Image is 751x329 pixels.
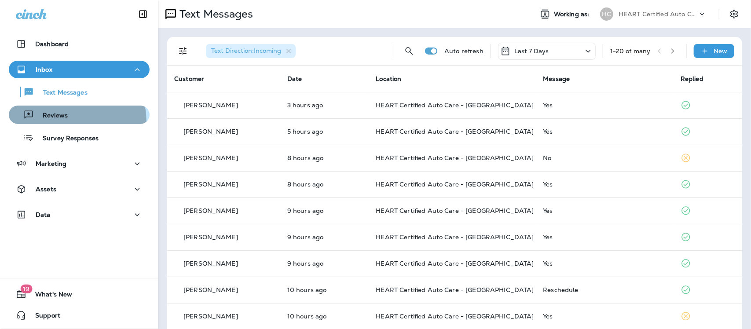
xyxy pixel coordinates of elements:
p: Text Messages [34,89,88,97]
p: Last 7 Days [514,48,549,55]
div: 1 - 20 of many [610,48,651,55]
span: Support [26,312,60,322]
span: HEART Certified Auto Care - [GEOGRAPHIC_DATA] [376,260,534,267]
p: Aug 24, 2025 03:22 PM [287,102,362,109]
p: [PERSON_NAME] [183,313,238,320]
button: Collapse Sidebar [131,5,155,23]
p: New [714,48,728,55]
div: HC [600,7,613,21]
span: 19 [20,285,32,293]
p: Aug 24, 2025 01:27 PM [287,128,362,135]
span: HEART Certified Auto Care - [GEOGRAPHIC_DATA] [376,154,534,162]
p: [PERSON_NAME] [183,260,238,267]
p: Aug 24, 2025 09:56 AM [287,234,362,241]
p: Marketing [36,160,66,167]
button: Assets [9,180,150,198]
button: Data [9,206,150,223]
div: Yes [543,313,667,320]
button: Survey Responses [9,128,150,147]
button: Filters [174,42,192,60]
p: Reviews [34,112,68,120]
p: [PERSON_NAME] [183,154,238,161]
p: [PERSON_NAME] [183,286,238,293]
span: HEART Certified Auto Care - [GEOGRAPHIC_DATA] [376,233,534,241]
p: [PERSON_NAME] [183,181,238,188]
span: Location [376,75,401,83]
p: [PERSON_NAME] [183,102,238,109]
p: Aug 24, 2025 09:17 AM [287,313,362,320]
span: HEART Certified Auto Care - [GEOGRAPHIC_DATA] [376,101,534,109]
button: 19What's New [9,285,150,303]
div: Yes [543,207,667,214]
span: Replied [681,75,703,83]
button: Search Messages [400,42,418,60]
span: Date [287,75,302,83]
p: HEART Certified Auto Care [619,11,698,18]
button: Marketing [9,155,150,172]
p: Aug 24, 2025 09:22 AM [287,286,362,293]
span: Customer [174,75,204,83]
span: HEART Certified Auto Care - [GEOGRAPHIC_DATA] [376,286,534,294]
span: HEART Certified Auto Care - [GEOGRAPHIC_DATA] [376,312,534,320]
p: Aug 24, 2025 10:08 AM [287,207,362,214]
p: [PERSON_NAME] [183,234,238,241]
span: Message [543,75,570,83]
p: Inbox [36,66,52,73]
div: Yes [543,260,667,267]
button: Support [9,307,150,324]
p: [PERSON_NAME] [183,207,238,214]
span: HEART Certified Auto Care - [GEOGRAPHIC_DATA] [376,128,534,135]
p: Dashboard [35,40,69,48]
p: Aug 24, 2025 09:40 AM [287,260,362,267]
button: Text Messages [9,83,150,101]
div: Text Direction:Incoming [206,44,296,58]
p: Aug 24, 2025 10:44 AM [287,181,362,188]
div: Yes [543,102,667,109]
div: Reschedule [543,286,667,293]
button: Dashboard [9,35,150,53]
p: Aug 24, 2025 10:57 AM [287,154,362,161]
span: HEART Certified Auto Care - [GEOGRAPHIC_DATA] [376,180,534,188]
span: HEART Certified Auto Care - [GEOGRAPHIC_DATA] [376,207,534,215]
span: Text Direction : Incoming [211,47,281,55]
p: Data [36,211,51,218]
p: [PERSON_NAME] [183,128,238,135]
button: Settings [726,6,742,22]
button: Reviews [9,106,150,124]
button: Inbox [9,61,150,78]
span: Working as: [554,11,591,18]
div: No [543,154,667,161]
div: Yes [543,128,667,135]
div: Yes [543,181,667,188]
p: Auto refresh [444,48,484,55]
div: Yes [543,234,667,241]
span: What's New [26,291,72,301]
p: Text Messages [176,7,253,21]
p: Survey Responses [34,135,99,143]
p: Assets [36,186,56,193]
